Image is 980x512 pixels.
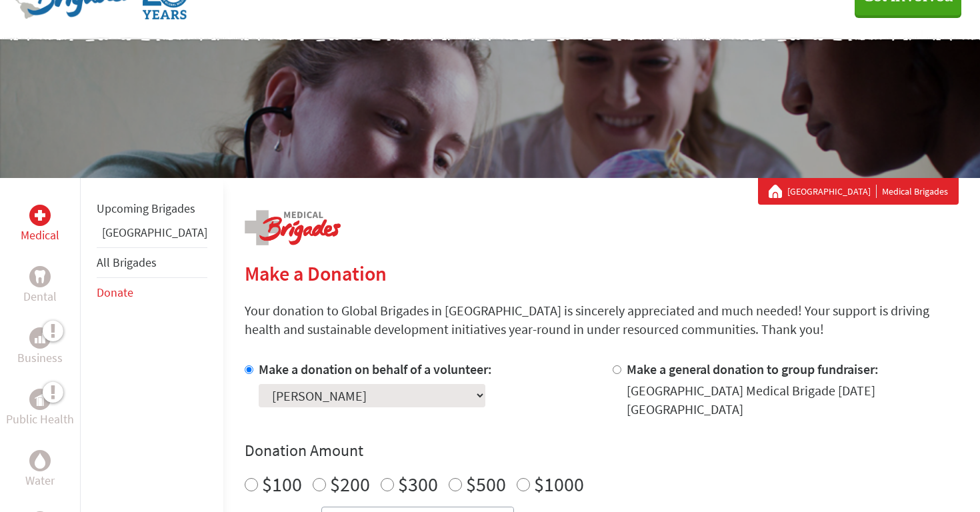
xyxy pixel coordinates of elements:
p: Water [25,471,55,490]
li: Donate [97,278,207,307]
label: $200 [330,471,370,497]
p: Your donation to Global Brigades in [GEOGRAPHIC_DATA] is sincerely appreciated and much needed! Y... [245,301,959,339]
p: Dental [23,287,57,306]
div: Medical [29,205,51,226]
h2: Make a Donation [245,261,959,285]
a: Donate [97,285,133,300]
a: Upcoming Brigades [97,201,195,216]
p: Public Health [6,410,74,429]
li: All Brigades [97,247,207,278]
a: Public HealthPublic Health [6,389,74,429]
div: Medical Brigades [769,185,948,198]
a: MedicalMedical [21,205,59,245]
h4: Donation Amount [245,440,959,461]
div: Water [29,450,51,471]
div: [GEOGRAPHIC_DATA] Medical Brigade [DATE] [GEOGRAPHIC_DATA] [627,381,959,419]
label: $100 [262,471,302,497]
label: Make a general donation to group fundraiser: [627,361,879,377]
a: WaterWater [25,450,55,490]
img: Dental [35,270,45,283]
a: DentalDental [23,266,57,306]
p: Medical [21,226,59,245]
a: All Brigades [97,255,157,270]
img: Medical [35,210,45,221]
p: Business [17,349,63,367]
img: Public Health [35,393,45,406]
a: [GEOGRAPHIC_DATA] [102,225,207,240]
label: $1000 [534,471,584,497]
div: Dental [29,266,51,287]
label: $500 [466,471,506,497]
img: Business [35,333,45,343]
label: $300 [398,471,438,497]
div: Public Health [29,389,51,410]
li: Greece [97,223,207,247]
a: BusinessBusiness [17,327,63,367]
img: Water [35,453,45,468]
label: Make a donation on behalf of a volunteer: [259,361,492,377]
img: logo-medical.png [245,210,341,245]
div: Business [29,327,51,349]
a: [GEOGRAPHIC_DATA] [787,185,877,198]
li: Upcoming Brigades [97,194,207,223]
